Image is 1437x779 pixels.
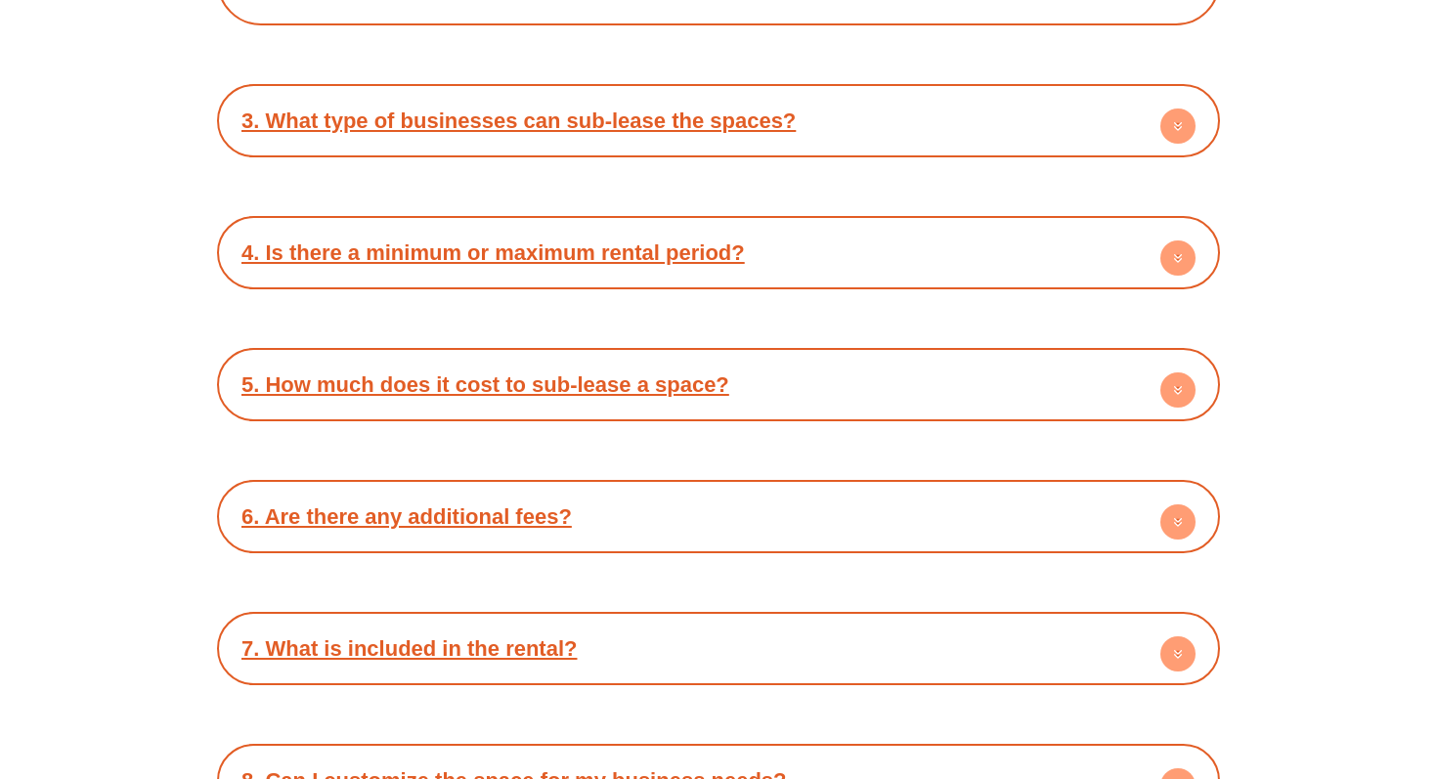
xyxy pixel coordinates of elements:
div: 5. How much does it cost to sub-lease a space? [227,358,1210,411]
a: 5. How much does it cost to sub-lease a space? [241,372,729,397]
a: 7. What is included in the rental? [241,636,577,661]
a: 6. Are there any additional fees? [241,504,572,529]
div: 6. Are there any additional fees? [227,490,1210,543]
div: 7. What is included in the rental? [227,622,1210,675]
a: 3. What type of businesses can sub-lease the spaces? [241,108,796,133]
a: 4. Is there a minimum or maximum rental period? [241,240,745,265]
div: 3. What type of businesses can sub-lease the spaces? [227,94,1210,148]
div: 4. Is there a minimum or maximum rental period? [227,226,1210,280]
iframe: Chat Widget [1102,558,1437,779]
